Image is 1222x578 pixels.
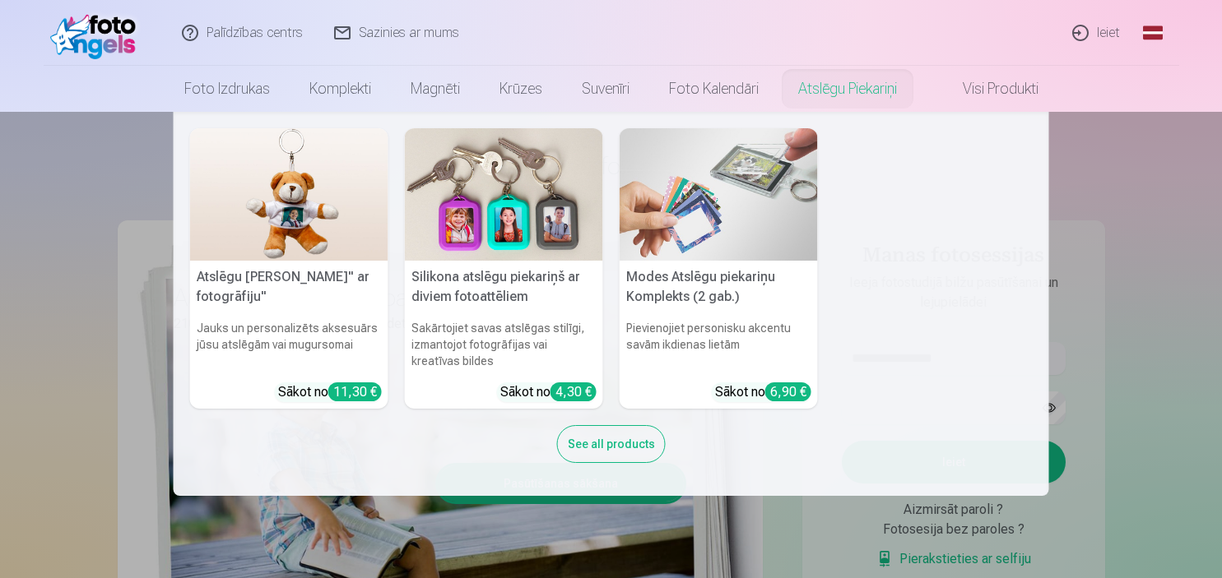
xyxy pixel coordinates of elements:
[480,66,562,112] a: Krūzes
[290,66,391,112] a: Komplekti
[620,128,818,409] a: Modes Atslēgu piekariņu Komplekts (2 gab.)Modes Atslēgu piekariņu Komplekts (2 gab.)Pievienojiet ...
[562,66,649,112] a: Suvenīri
[190,261,388,313] h5: Atslēgu [PERSON_NAME]" ar fotogrāfiju"
[620,128,818,261] img: Modes Atslēgu piekariņu Komplekts (2 gab.)
[765,382,811,401] div: 6,90 €
[649,66,778,112] a: Foto kalendāri
[190,128,388,261] img: Atslēgu piekariņš Lācītis" ar fotogrāfiju"
[405,261,603,313] h5: Silikona atslēgu piekariņš ar diviem fotoattēliem
[405,128,603,261] img: Silikona atslēgu piekariņš ar diviem fotoattēliem
[715,382,811,402] div: Sākot no
[778,66,917,112] a: Atslēgu piekariņi
[328,382,382,401] div: 11,30 €
[278,382,382,402] div: Sākot no
[405,128,603,409] a: Silikona atslēgu piekariņš ar diviem fotoattēliemSilikona atslēgu piekariņš ar diviem fotoattēlie...
[551,382,597,401] div: 4,30 €
[500,382,597,402] div: Sākot no
[50,7,145,59] img: /fa1
[190,313,388,376] h6: Jauks un personalizēts aksesuārs jūsu atslēgām vai mugursomai
[165,66,290,112] a: Foto izdrukas
[190,128,388,409] a: Atslēgu piekariņš Lācītis" ar fotogrāfiju"Atslēgu [PERSON_NAME]" ar fotogrāfiju"Jauks un personal...
[557,425,666,463] div: See all products
[620,261,818,313] h5: Modes Atslēgu piekariņu Komplekts (2 gab.)
[405,313,603,376] h6: Sakārtojiet savas atslēgas stilīgi, izmantojot fotogrāfijas vai kreatīvas bildes
[620,313,818,376] h6: Pievienojiet personisku akcentu savām ikdienas lietām
[917,66,1058,112] a: Visi produkti
[557,434,666,451] a: See all products
[391,66,480,112] a: Magnēti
